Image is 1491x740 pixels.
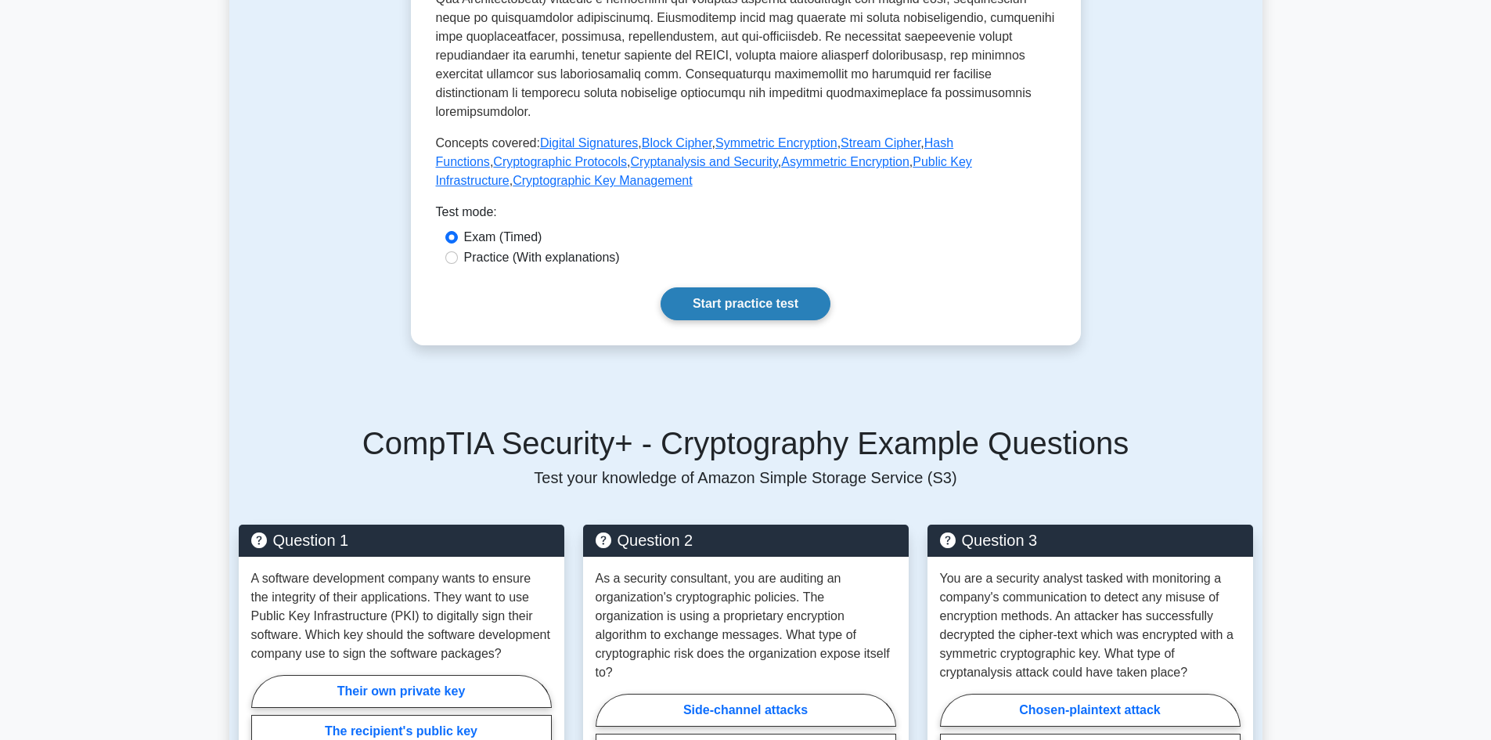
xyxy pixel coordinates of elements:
label: Side-channel attacks [596,694,896,727]
p: You are a security analyst tasked with monitoring a company's communication to detect any misuse ... [940,569,1241,682]
label: Exam (Timed) [464,228,542,247]
h5: Question 1 [251,531,552,550]
label: Their own private key [251,675,552,708]
a: Block Cipher [642,136,712,150]
a: Cryptographic Protocols [493,155,627,168]
p: Test your knowledge of Amazon Simple Storage Service (S3) [239,468,1253,487]
h5: Question 3 [940,531,1241,550]
label: Chosen-plaintext attack [940,694,1241,727]
a: Asymmetric Encryption [781,155,909,168]
p: A software development company wants to ensure the integrity of their applications. They want to ... [251,569,552,663]
h5: CompTIA Security+ - Cryptography Example Questions [239,424,1253,462]
a: Cryptographic Key Management [513,174,692,187]
a: Start practice test [661,287,830,320]
p: Concepts covered: , , , , , , , , , [436,134,1056,190]
a: Cryptanalysis and Security [631,155,778,168]
a: Symmetric Encryption [715,136,837,150]
div: Test mode: [436,203,1056,228]
a: Digital Signatures [540,136,638,150]
p: As a security consultant, you are auditing an organization's cryptographic policies. The organiza... [596,569,896,682]
a: Stream Cipher [841,136,920,150]
h5: Question 2 [596,531,896,550]
label: Practice (With explanations) [464,248,620,267]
